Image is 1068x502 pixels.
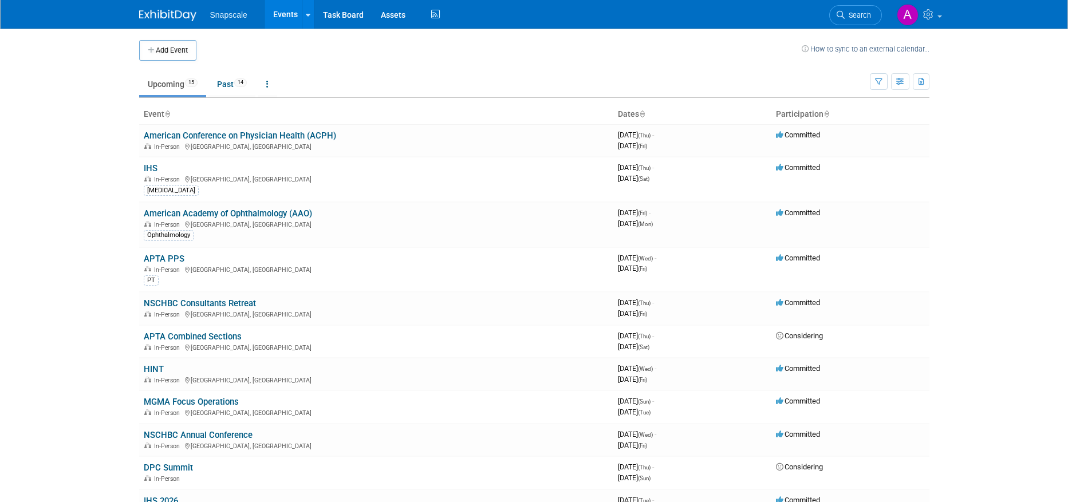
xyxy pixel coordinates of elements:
a: NSCHBC Consultants Retreat [144,298,256,309]
img: In-Person Event [144,409,151,415]
span: [DATE] [618,397,654,405]
span: (Thu) [638,165,651,171]
span: Committed [776,208,820,217]
span: In-Person [154,266,183,274]
span: Search [845,11,871,19]
span: - [652,397,654,405]
th: Participation [771,105,929,124]
a: MGMA Focus Operations [144,397,239,407]
span: - [649,208,651,217]
span: (Wed) [638,255,653,262]
span: Committed [776,430,820,438]
span: - [652,163,654,172]
span: [DATE] [618,441,647,449]
a: APTA PPS [144,254,184,264]
span: (Fri) [638,377,647,383]
span: [DATE] [618,463,654,471]
span: (Sun) [638,398,651,405]
span: [DATE] [618,309,647,318]
th: Dates [613,105,771,124]
img: ExhibitDay [139,10,196,21]
div: PT [144,275,159,286]
span: [DATE] [618,364,656,373]
div: [GEOGRAPHIC_DATA], [GEOGRAPHIC_DATA] [144,174,609,183]
a: APTA Combined Sections [144,331,242,342]
span: In-Person [154,409,183,417]
span: Considering [776,331,823,340]
a: How to sync to an external calendar... [802,45,929,53]
span: [DATE] [618,408,651,416]
a: Upcoming15 [139,73,206,95]
span: [DATE] [618,131,654,139]
span: 14 [234,78,247,87]
div: [GEOGRAPHIC_DATA], [GEOGRAPHIC_DATA] [144,408,609,417]
div: [GEOGRAPHIC_DATA], [GEOGRAPHIC_DATA] [144,375,609,384]
div: [MEDICAL_DATA] [144,185,199,196]
span: Committed [776,397,820,405]
img: In-Person Event [144,143,151,149]
span: [DATE] [618,430,656,438]
span: [DATE] [618,342,649,351]
span: 15 [185,78,198,87]
img: In-Person Event [144,176,151,181]
span: [DATE] [618,208,651,217]
a: American Conference on Physician Health (ACPH) [144,131,336,141]
span: Committed [776,364,820,373]
span: Snapscale [210,10,247,19]
span: In-Person [154,475,183,483]
span: - [652,298,654,307]
th: Event [139,105,613,124]
span: Committed [776,131,820,139]
span: Considering [776,463,823,471]
button: Add Event [139,40,196,61]
span: In-Person [154,442,183,450]
span: [DATE] [618,298,654,307]
span: Committed [776,163,820,172]
span: [DATE] [618,174,649,183]
img: In-Person Event [144,344,151,350]
img: In-Person Event [144,311,151,317]
img: In-Person Event [144,377,151,382]
span: In-Person [154,344,183,351]
div: Ophthalmology [144,230,194,240]
a: Search [829,5,882,25]
a: Sort by Event Name [164,109,170,118]
span: - [652,131,654,139]
a: IHS [144,163,157,173]
span: Committed [776,298,820,307]
a: Sort by Start Date [639,109,645,118]
span: (Thu) [638,300,651,306]
a: Sort by Participation Type [823,109,829,118]
span: (Wed) [638,366,653,372]
span: (Fri) [638,311,647,317]
div: [GEOGRAPHIC_DATA], [GEOGRAPHIC_DATA] [144,219,609,228]
span: (Wed) [638,432,653,438]
div: [GEOGRAPHIC_DATA], [GEOGRAPHIC_DATA] [144,141,609,151]
span: (Fri) [638,210,647,216]
img: Alex Corrigan [897,4,919,26]
span: (Fri) [638,143,647,149]
span: (Thu) [638,132,651,139]
span: [DATE] [618,163,654,172]
span: In-Person [154,176,183,183]
span: In-Person [154,221,183,228]
span: [DATE] [618,141,647,150]
span: [DATE] [618,331,654,340]
img: In-Person Event [144,266,151,272]
span: (Thu) [638,333,651,339]
span: (Sat) [638,344,649,350]
a: American Academy of Ophthalmology (AAO) [144,208,312,219]
a: Past14 [208,73,255,95]
span: - [652,463,654,471]
span: (Sat) [638,176,649,182]
span: (Fri) [638,266,647,272]
span: (Sun) [638,475,651,481]
span: In-Person [154,143,183,151]
img: In-Person Event [144,442,151,448]
span: (Thu) [638,464,651,471]
span: [DATE] [618,473,651,482]
span: Committed [776,254,820,262]
span: (Tue) [638,409,651,416]
div: [GEOGRAPHIC_DATA], [GEOGRAPHIC_DATA] [144,309,609,318]
span: [DATE] [618,254,656,262]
